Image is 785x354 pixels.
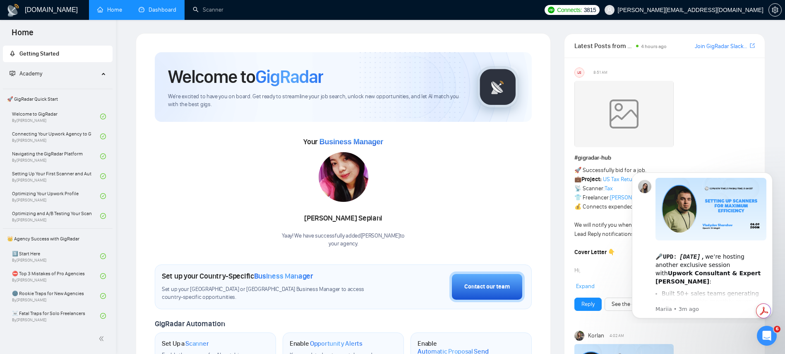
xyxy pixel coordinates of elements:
span: 🚀 GigRadar Quick Start [4,91,112,107]
img: Korlan [574,331,584,341]
h1: Welcome to [168,65,323,88]
span: Expand [576,283,595,290]
a: Join GigRadar Slack Community [695,42,748,51]
a: Navigating the GigRadar PlatformBy[PERSON_NAME] [12,147,100,165]
p: your agency . [282,240,405,248]
a: export [750,42,755,50]
span: user [607,7,612,13]
strong: Cover Letter 👇 [574,249,615,256]
span: rocket [10,51,15,56]
span: 6 [774,326,780,332]
span: 👑 Agency Success with GigRadar [4,230,112,247]
a: Connecting Your Upwork Agency to GigRadarBy[PERSON_NAME] [12,127,100,145]
img: logo [7,4,20,17]
span: Home [5,27,40,44]
a: See the details [612,300,648,309]
span: check-circle [100,293,106,299]
h1: Set up your Country-Specific [162,272,313,281]
a: Optimizing Your Upwork ProfileBy[PERSON_NAME] [12,187,100,205]
span: Academy [19,70,42,77]
a: Tax [605,185,613,192]
button: setting [768,3,782,17]
div: [PERSON_NAME] Sepiani [282,211,405,225]
span: 3815 [584,5,596,15]
a: ☠️ Fatal Traps for Solo FreelancersBy[PERSON_NAME] [12,307,100,325]
span: Connects: [557,5,582,15]
a: Reply [581,300,595,309]
a: ⛔ Top 3 Mistakes of Pro AgenciesBy[PERSON_NAME] [12,267,100,285]
span: double-left [98,335,107,343]
span: We're excited to have you on board. Get ready to streamline your job search, unlock new opportuni... [168,93,464,109]
span: Getting Started [19,50,59,57]
a: 1️⃣ Start HereBy[PERSON_NAME] [12,247,100,265]
span: check-circle [100,193,106,199]
a: 🌚 Rookie Traps for New AgenciesBy[PERSON_NAME] [12,287,100,305]
span: Set up your [GEOGRAPHIC_DATA] or [GEOGRAPHIC_DATA] Business Manager to access country-specific op... [162,286,379,301]
span: GigRadar [255,65,323,88]
a: searchScanner [193,6,223,13]
span: fund-projection-screen [10,70,15,76]
span: check-circle [100,133,106,139]
h1: Set Up a [162,339,209,348]
span: 8:51 AM [593,69,607,76]
span: check-circle [100,273,106,279]
a: Welcome to GigRadarBy[PERSON_NAME] [12,107,100,126]
span: GigRadar Automation [155,319,225,328]
img: gigradar-logo.png [477,66,519,108]
button: Contact our team [449,272,525,302]
h1: # gigradar-hub [574,153,755,162]
li: Getting Started [3,46,113,62]
span: export [750,42,755,49]
span: 4:02 AM [610,332,624,339]
iframe: Intercom live chat [757,326,777,346]
a: Setting Up Your First Scanner and Auto-BidderBy[PERSON_NAME] [12,167,100,185]
strong: Project: [581,176,602,183]
a: dashboardDashboard [139,6,176,13]
iframe: Intercom notifications message [619,165,785,323]
h1: Enable [290,339,362,348]
a: [PERSON_NAME] [610,194,651,201]
img: upwork-logo.png [548,7,555,13]
span: check-circle [100,114,106,119]
span: Business Manager [254,272,313,281]
span: check-circle [100,153,106,159]
img: weqQh+iSagEgQAAAABJRU5ErkJggg== [574,81,674,147]
span: Business Manager [319,138,383,146]
span: Opportunity Alerts [310,339,362,348]
span: 4 hours ago [641,44,667,49]
a: setting [768,7,782,13]
a: US Tax Return Preparer using Drake Software [603,176,715,183]
span: check-circle [100,213,106,219]
span: Latest Posts from the GigRadar Community [574,41,633,51]
span: Korlan [588,331,604,340]
div: Contact our team [464,282,510,291]
a: homeHome [97,6,122,13]
span: check-circle [100,253,106,259]
div: Yaay! We have successfully added [PERSON_NAME] to [282,232,405,248]
span: check-circle [100,173,106,179]
div: US [575,68,584,77]
span: check-circle [100,313,106,319]
span: Your [303,137,383,146]
a: Optimizing and A/B Testing Your Scanner for Better ResultsBy[PERSON_NAME] [12,207,100,225]
span: Academy [10,70,42,77]
span: Scanner [185,339,209,348]
img: 1708932398273-WhatsApp%20Image%202024-02-26%20at%2015.20.52.jpeg [319,152,368,202]
button: Reply [574,298,602,311]
button: See the details [605,298,655,311]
